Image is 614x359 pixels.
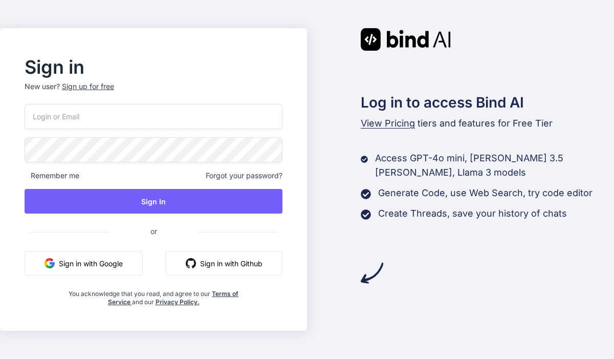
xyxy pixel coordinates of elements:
[108,290,239,306] a: Terms of Service
[361,92,614,113] h2: Log in to access Bind AI
[166,251,282,276] button: Sign in with Github
[378,206,567,221] p: Create Threads, save your history of chats
[361,116,614,131] p: tiers and features for Free Tier
[25,81,282,104] p: New user?
[25,104,282,129] input: Login or Email
[25,251,143,276] button: Sign in with Google
[25,171,79,181] span: Remember me
[68,284,239,306] div: You acknowledge that you read, and agree to our and our
[45,258,55,268] img: google
[25,59,282,75] h2: Sign in
[378,186,593,200] p: Generate Code, use Web Search, try code editor
[375,151,614,180] p: Access GPT-4o mini, [PERSON_NAME] 3.5 [PERSON_NAME], Llama 3 models
[361,28,451,51] img: Bind AI logo
[361,262,383,284] img: arrow
[62,81,114,92] div: Sign up for free
[361,118,415,129] span: View Pricing
[109,219,198,244] span: or
[25,189,282,214] button: Sign In
[206,171,282,181] span: Forgot your password?
[156,298,200,306] a: Privacy Policy.
[186,258,196,268] img: github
